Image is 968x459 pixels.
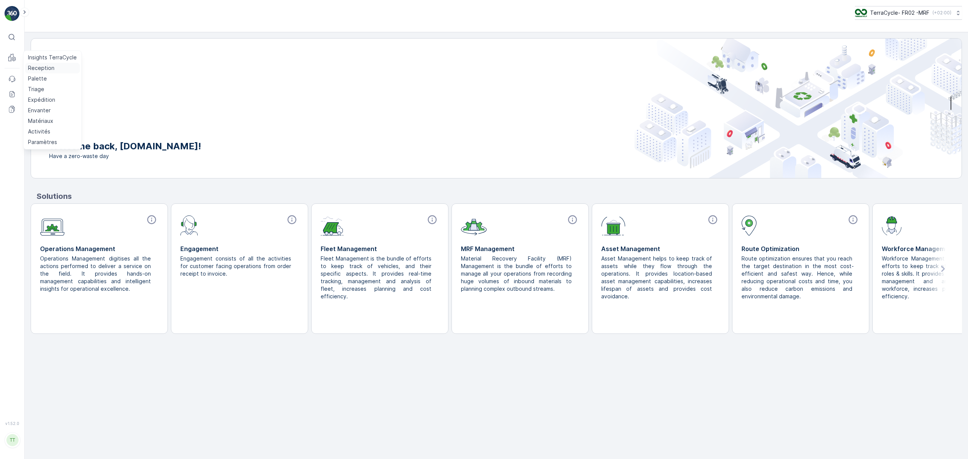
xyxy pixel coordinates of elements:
[634,39,962,178] img: city illustration
[742,214,757,236] img: module-icon
[40,214,65,236] img: module-icon
[742,244,860,253] p: Route Optimization
[5,427,20,453] button: TT
[855,9,867,17] img: terracycle.png
[855,6,962,20] button: TerraCycle- FR02 -MRF(+02:00)
[882,214,902,236] img: module-icon
[180,244,299,253] p: Engagement
[601,244,720,253] p: Asset Management
[49,140,201,152] p: Welcome back, [DOMAIN_NAME]!
[601,214,625,236] img: module-icon
[6,434,19,446] div: TT
[461,244,579,253] p: MRF Management
[5,421,20,426] span: v 1.52.0
[40,244,158,253] p: Operations Management
[461,255,573,293] p: Material Recovery Facility (MRF) Management is the bundle of efforts to manage all your operation...
[37,191,962,202] p: Solutions
[321,214,344,236] img: module-icon
[461,214,487,236] img: module-icon
[742,255,854,300] p: Route optimization ensures that you reach the target destination in the most cost-efficient and s...
[932,10,951,16] p: ( +02:00 )
[180,214,198,236] img: module-icon
[5,6,20,21] img: logo
[321,255,433,300] p: Fleet Management is the bundle of efforts to keep track of vehicles, and their specific aspects. ...
[321,244,439,253] p: Fleet Management
[180,255,293,278] p: Engagement consists of all the activities for customer facing operations from order receipt to in...
[601,255,714,300] p: Asset Management helps to keep track of assets while they flow through the operations. It provide...
[49,152,201,160] span: Have a zero-waste day
[870,9,929,17] p: TerraCycle- FR02 -MRF
[40,255,152,293] p: Operations Management digitises all the actions performed to deliver a service on the field. It p...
